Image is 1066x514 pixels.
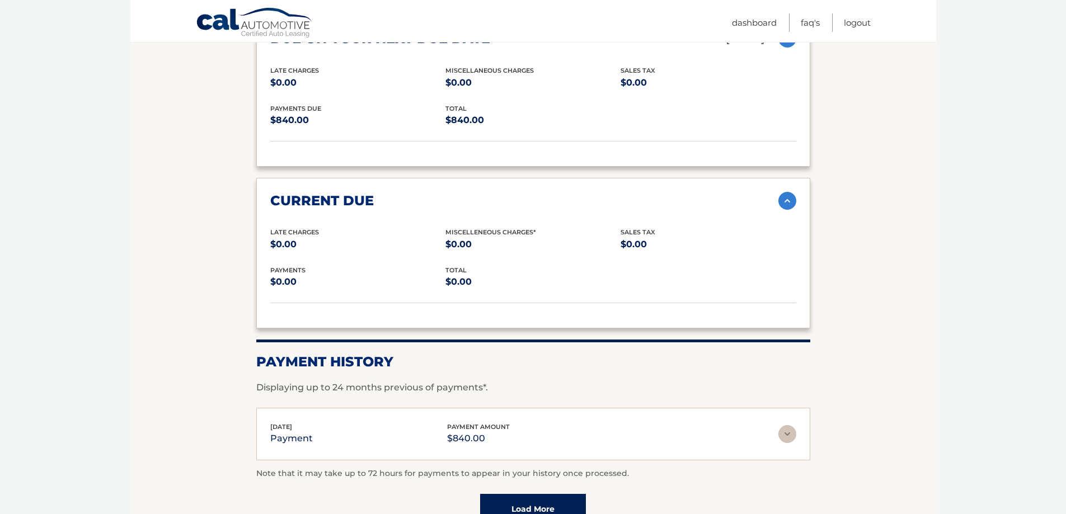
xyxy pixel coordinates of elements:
h2: current due [270,192,374,209]
p: Note that it may take up to 72 hours for payments to appear in your history once processed. [256,467,810,480]
a: Logout [844,13,871,32]
p: $0.00 [270,75,445,91]
p: $840.00 [445,112,621,128]
span: Late Charges [270,228,319,236]
img: accordion-active.svg [778,192,796,210]
span: Miscelleneous Charges* [445,228,536,236]
h2: Payment History [256,353,810,370]
p: $0.00 [445,237,621,252]
p: $0.00 [621,237,796,252]
p: $0.00 [445,75,621,91]
p: payment [270,431,313,446]
a: Cal Automotive [196,7,313,40]
p: $0.00 [445,274,621,290]
span: Late Charges [270,67,319,74]
a: FAQ's [801,13,820,32]
p: $0.00 [270,274,445,290]
a: Dashboard [732,13,777,32]
p: $0.00 [270,237,445,252]
span: Miscellaneous Charges [445,67,534,74]
span: Sales Tax [621,67,655,74]
span: total [445,266,467,274]
span: Sales Tax [621,228,655,236]
span: Payments Due [270,105,321,112]
span: [DATE] [270,423,292,431]
p: $0.00 [621,75,796,91]
p: Displaying up to 24 months previous of payments*. [256,381,810,394]
p: $840.00 [270,112,445,128]
p: $840.00 [447,431,510,446]
span: payments [270,266,306,274]
img: accordion-rest.svg [778,425,796,443]
span: payment amount [447,423,510,431]
span: total [445,105,467,112]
